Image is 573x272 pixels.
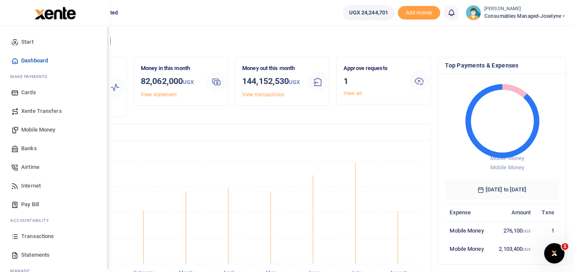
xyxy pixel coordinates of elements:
[344,64,402,73] p: Approve requests
[484,12,566,20] span: Consumables managed-Joselyne
[343,5,394,20] a: UGX 24,244,701
[7,158,103,177] a: Airtime
[398,9,440,15] a: Add money
[536,203,559,222] th: Txns
[7,121,103,139] a: Mobile Money
[141,64,199,73] p: Money in this month
[14,73,48,80] span: ake Payments
[141,75,199,89] h3: 82,062,000
[7,177,103,195] a: Internet
[242,75,301,89] h3: 144,152,530
[7,139,103,158] a: Banks
[7,214,103,227] li: Ac
[523,229,531,233] small: UGX
[544,243,565,264] iframe: Intercom live chat
[492,203,536,222] th: Amount
[7,83,103,102] a: Cards
[523,247,531,252] small: UGX
[32,36,566,46] h4: Hello [PERSON_NAME]
[7,195,103,214] a: Pay Bill
[492,222,536,240] td: 276,100
[21,163,39,171] span: Airtime
[7,102,103,121] a: Xente Transfers
[17,217,49,224] span: countability
[490,164,524,171] span: Mobile Money
[536,240,559,258] td: 2
[7,51,103,70] a: Dashboard
[349,8,388,17] span: UGX 24,244,701
[398,6,440,20] li: Toup your wallet
[39,128,424,137] h4: Transactions Overview
[242,92,284,98] a: View transactions
[34,9,76,16] a: logo-small logo-large logo-large
[490,155,524,161] span: Mobile Money
[398,6,440,20] span: Add money
[183,79,194,85] small: UGX
[21,200,39,209] span: Pay Bill
[21,107,62,115] span: Xente Transfers
[466,5,566,20] a: profile-user [PERSON_NAME] Consumables managed-Joselyne
[21,251,50,259] span: Statements
[21,182,41,190] span: Internet
[7,227,103,246] a: Transactions
[492,240,536,258] td: 2,103,400
[21,88,36,97] span: Cards
[466,5,481,20] img: profile-user
[7,70,103,83] li: M
[445,179,559,200] h6: [DATE] to [DATE]
[445,203,491,222] th: Expense
[445,240,491,258] td: Mobile Money
[242,64,301,73] p: Money out this month
[445,222,491,240] td: Mobile Money
[7,246,103,264] a: Statements
[21,232,54,241] span: Transactions
[484,6,566,13] small: [PERSON_NAME]
[35,7,76,20] img: logo-large
[141,92,177,98] a: View statement
[21,126,55,134] span: Mobile Money
[445,61,559,70] h4: Top Payments & Expenses
[536,222,559,240] td: 1
[344,75,402,87] h3: 1
[344,90,362,96] a: View all
[21,56,48,65] span: Dashboard
[7,33,103,51] a: Start
[21,144,37,153] span: Banks
[562,243,568,250] span: 1
[339,5,398,20] li: Wallet ballance
[289,79,300,85] small: UGX
[21,38,34,46] span: Start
